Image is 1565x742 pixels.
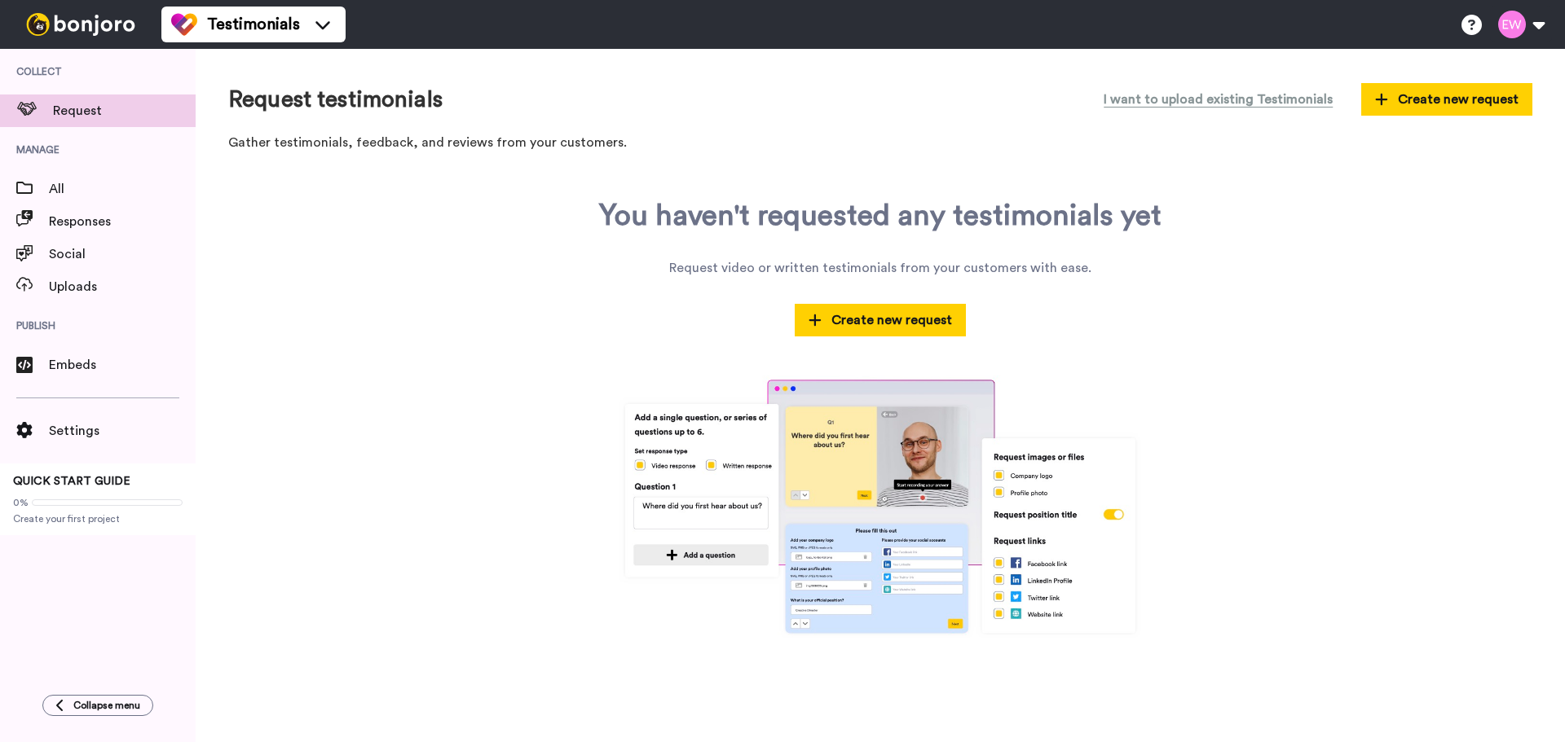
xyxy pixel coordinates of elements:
[1375,90,1519,109] span: Create new request
[49,421,196,441] span: Settings
[49,277,196,296] span: Uploads
[171,11,197,37] img: tm-color.svg
[49,179,196,199] span: All
[49,212,196,231] span: Responses
[617,375,1144,638] img: tm-lp.jpg
[669,258,1091,278] div: Request video or written testimonials from your customers with ease.
[207,13,300,36] span: Testimonials
[42,695,153,716] button: Collapse menu
[73,699,140,712] span: Collapse menu
[1091,81,1345,117] button: I want to upload existing Testimonials
[228,87,443,112] h1: Request testimonials
[795,304,966,336] button: Create new request
[809,310,952,330] span: Create new request
[20,13,142,36] img: bj-logo-header-white.svg
[13,476,130,487] span: QUICK START GUIDE
[599,200,1162,232] div: You haven't requested any testimonials yet
[49,355,196,375] span: Embeds
[49,244,196,264] span: Social
[1361,83,1532,116] button: Create new request
[13,496,29,509] span: 0%
[1104,90,1333,109] span: I want to upload existing Testimonials
[13,512,183,525] span: Create your first project
[53,101,196,121] span: Request
[228,134,1532,152] p: Gather testimonials, feedback, and reviews from your customers.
